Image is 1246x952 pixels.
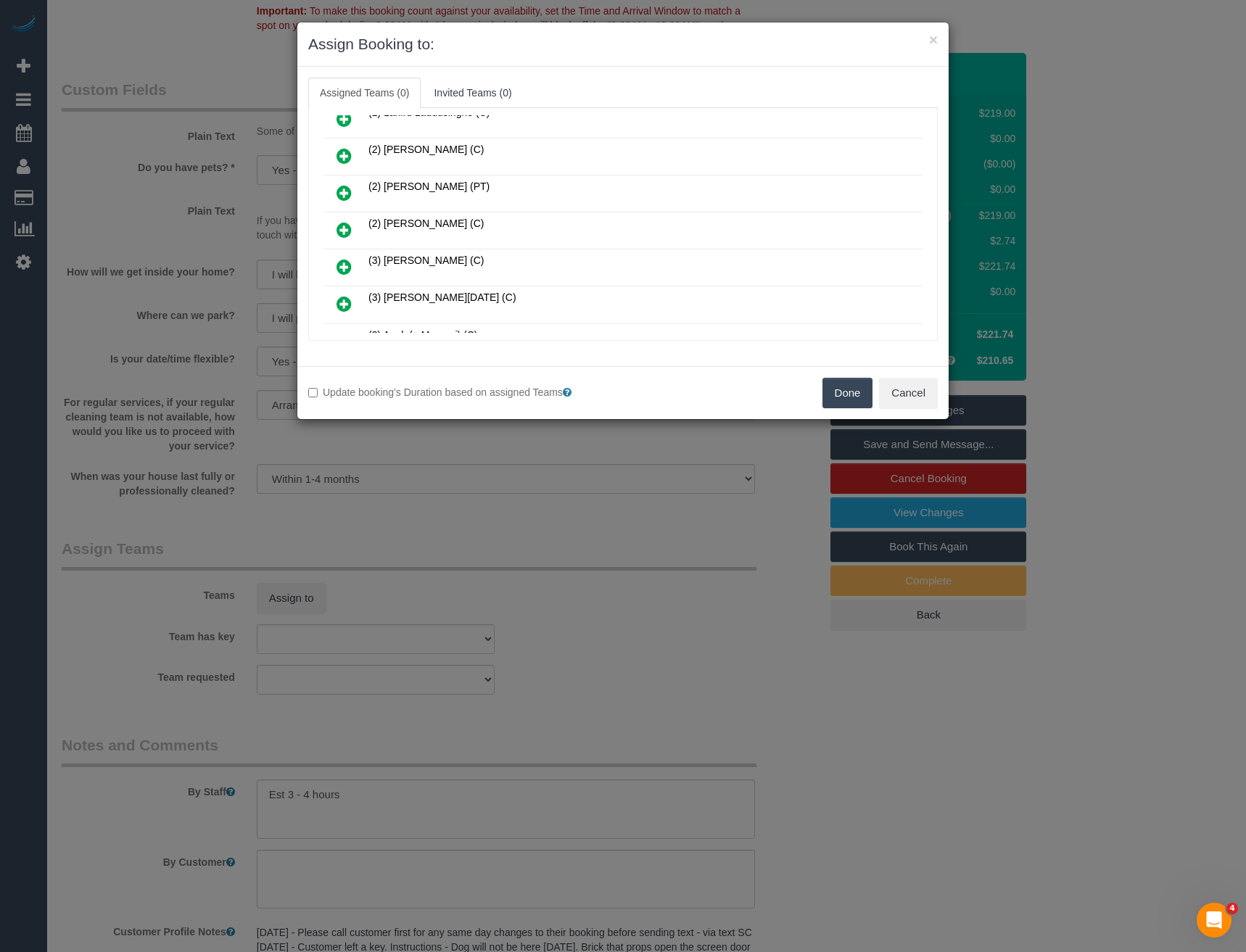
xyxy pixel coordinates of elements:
[822,378,873,408] button: Done
[368,329,478,341] span: (3) Anuk (+ Manumi) (C)
[308,78,421,108] a: Assigned Teams (0)
[879,378,938,408] button: Cancel
[368,291,516,303] span: (3) [PERSON_NAME][DATE] (C)
[308,388,318,397] input: Update booking's Duration based on assigned Teams
[308,385,612,400] label: Update booking's Duration based on assigned Teams
[368,218,484,229] span: (2) [PERSON_NAME] (C)
[368,181,490,192] span: (2) [PERSON_NAME] (PT)
[368,107,490,118] span: (2) Lahiru Laddusinghe (C)
[422,78,523,108] a: Invited Teams (0)
[929,32,938,47] button: ×
[368,144,484,155] span: (2) [PERSON_NAME] (C)
[308,33,938,55] h3: Assign Booking to:
[1226,903,1238,914] span: 4
[1197,903,1231,937] iframe: Intercom live chat
[368,254,484,266] span: (3) [PERSON_NAME] (C)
